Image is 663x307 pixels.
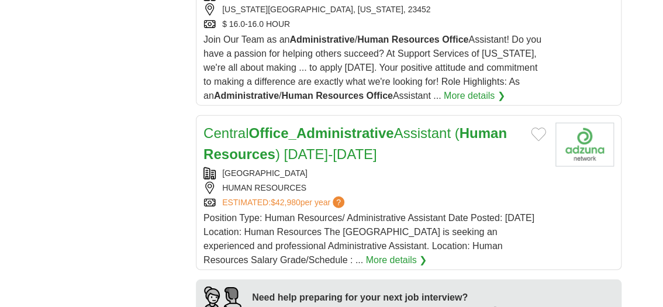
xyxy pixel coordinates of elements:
strong: Administrative [289,35,354,44]
strong: Administrative [214,91,279,101]
strong: Office [366,91,392,101]
a: More details ❯ [444,89,505,103]
div: Need help preparing for your next job interview? [252,291,500,305]
div: $ 16.0-16.0 HOUR [203,18,546,30]
strong: Resources [392,35,440,44]
button: Add to favorite jobs [531,127,546,142]
div: [US_STATE][GEOGRAPHIC_DATA], [US_STATE], 23452 [203,4,546,16]
strong: Office [442,35,468,44]
strong: Resources [316,91,364,101]
strong: Resources [203,146,275,162]
img: Company logo [555,123,614,167]
a: More details ❯ [365,253,427,267]
a: CentralOffice_AdministrativeAssistant (Human Resources) [DATE]-[DATE] [203,125,507,162]
span: $42,980 [271,198,301,207]
strong: Human [357,35,389,44]
div: HUMAN RESOURCES [203,182,546,194]
a: ESTIMATED:$42,980per year? [222,196,347,209]
strong: Office_Administrative [248,125,393,141]
span: Position Type: Human Resources/ Administrative Assistant Date Posted: [DATE] Location: Human Reso... [203,213,534,265]
strong: Human [281,91,313,101]
div: [GEOGRAPHIC_DATA] [203,167,546,180]
span: Join Our Team as an / Assistant! Do you have a passion for helping others succeed? At Support Ser... [203,35,541,101]
span: ? [333,196,344,208]
strong: Human [459,125,506,141]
